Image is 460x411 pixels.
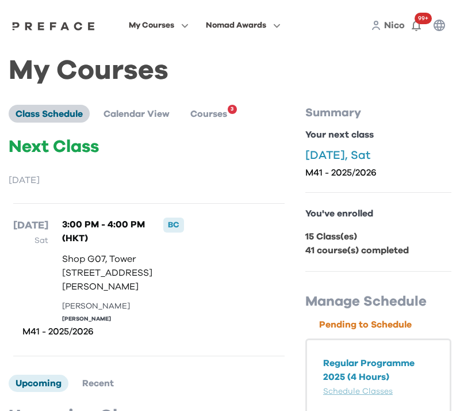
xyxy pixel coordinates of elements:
[62,315,152,324] div: [PERSON_NAME]
[323,387,393,395] a: Schedule Classes
[129,18,174,32] span: My Courses
[305,232,357,241] b: 15 Class(es)
[62,300,152,313] div: [PERSON_NAME]
[305,167,451,178] p: M41 - 2025/2026
[323,356,434,384] p: Regular Programme 2025 (4 Hours)
[305,105,451,121] p: Summary
[62,218,152,245] p: 3:00 PM - 4:00 PM (HKT)
[13,234,48,248] p: Sat
[384,18,405,32] a: Nico
[319,318,451,332] p: Pending to Schedule
[231,102,233,116] span: 3
[16,379,62,388] span: Upcoming
[305,292,451,311] p: Manage Schedule
[305,207,451,220] p: You've enrolled
[206,18,266,32] span: Nomad Awards
[384,21,405,30] span: Nico
[62,252,152,294] p: Shop G07, Tower [STREET_ADDRESS][PERSON_NAME]
[103,109,170,119] span: Calendar View
[405,14,428,37] button: 99+
[9,64,451,77] h1: My Courses
[163,218,184,233] div: BC
[16,109,83,119] span: Class Schedule
[305,128,451,142] p: Your next class
[13,218,48,234] p: [DATE]
[9,136,289,157] p: Next Class
[9,173,289,187] p: [DATE]
[305,246,409,255] b: 41 course(s) completed
[125,18,192,33] button: My Courses
[415,13,432,24] span: 99+
[9,21,98,30] a: Preface Logo
[9,21,98,31] img: Preface Logo
[22,326,136,337] p: M41 - 2025/2026
[305,149,451,162] p: [DATE], Sat
[190,109,227,119] span: Courses
[82,379,114,388] span: Recent
[202,18,284,33] button: Nomad Awards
